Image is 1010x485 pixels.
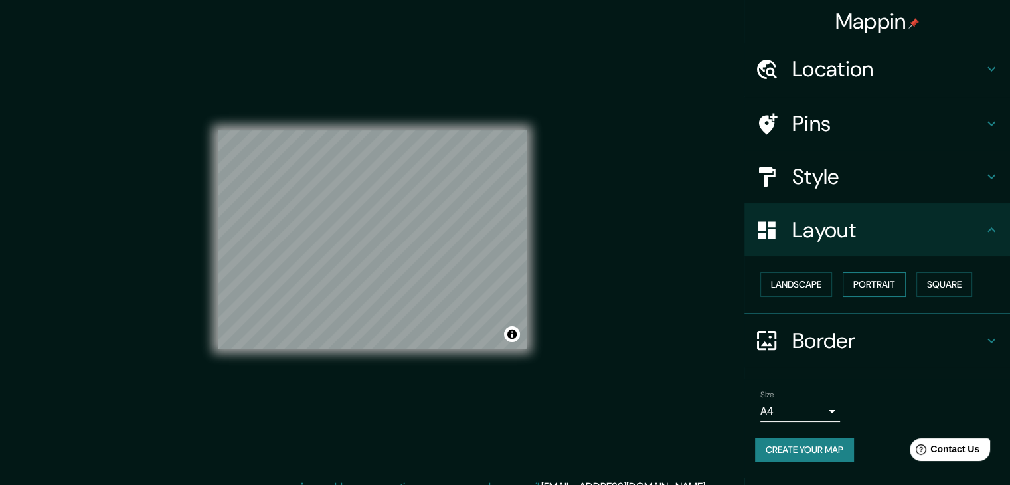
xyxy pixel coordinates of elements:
img: pin-icon.png [908,18,919,29]
div: Location [744,43,1010,96]
div: A4 [760,401,840,422]
div: Layout [744,203,1010,256]
button: Square [916,272,972,297]
h4: Layout [792,217,983,243]
h4: Pins [792,110,983,137]
iframe: Help widget launcher [892,433,995,470]
div: Pins [744,97,1010,150]
label: Size [760,389,774,400]
h4: Location [792,56,983,82]
h4: Style [792,163,983,190]
div: Style [744,150,1010,203]
canvas: Map [218,130,527,349]
button: Portrait [843,272,906,297]
h4: Border [792,328,983,354]
button: Toggle attribution [504,326,520,342]
div: Border [744,314,1010,367]
button: Create your map [755,438,854,462]
button: Landscape [760,272,832,297]
h4: Mappin [835,8,920,35]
